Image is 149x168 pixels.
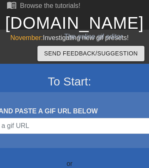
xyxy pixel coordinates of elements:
button: Send Feedback/Suggestion [37,46,144,61]
a: [DOMAIN_NAME] [5,14,144,32]
span: Send Feedback/Suggestion [44,48,138,59]
div: Browse the tutorials! [20,2,80,9]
